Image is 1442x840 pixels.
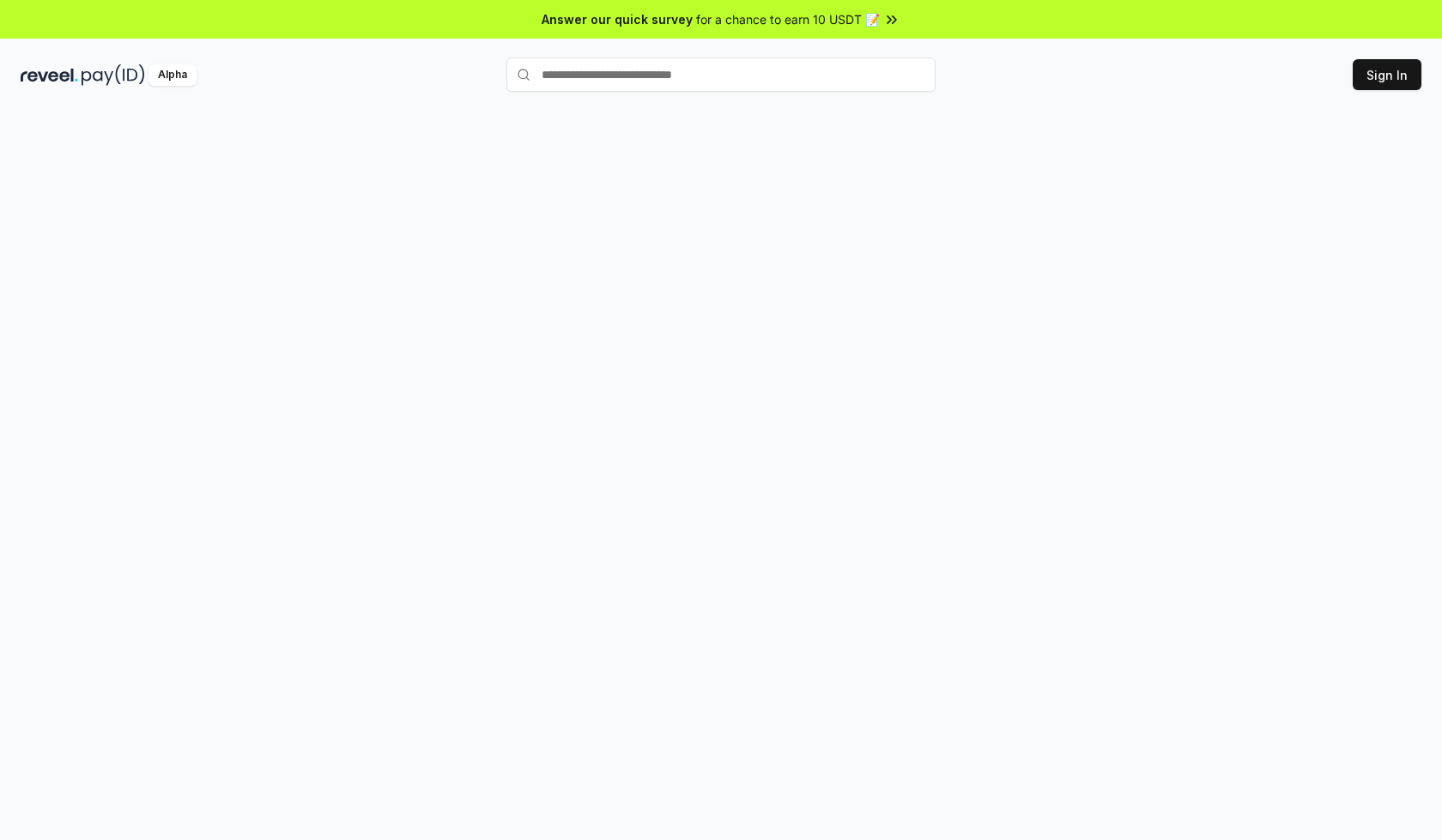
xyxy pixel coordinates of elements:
[82,64,145,86] img: pay_id
[148,64,197,86] div: Alpha
[1353,59,1421,90] button: Sign In
[696,10,880,28] span: for a chance to earn 10 USDT 📝
[21,64,78,86] img: reveel_dark
[542,10,693,28] span: Answer our quick survey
